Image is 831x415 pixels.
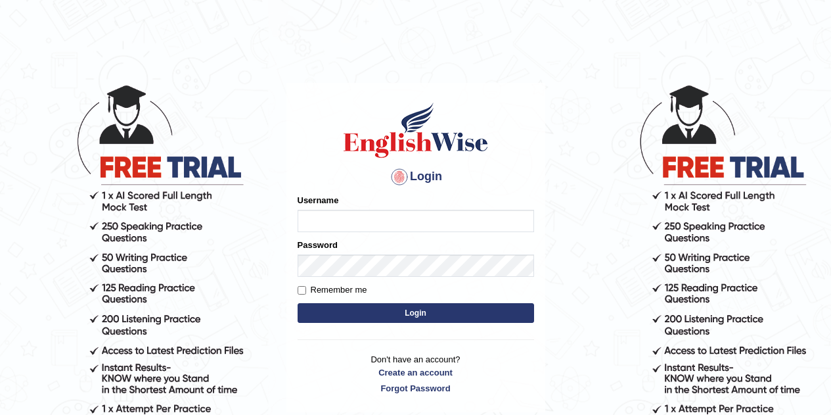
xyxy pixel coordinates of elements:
[298,283,367,297] label: Remember me
[298,166,534,187] h4: Login
[298,286,306,295] input: Remember me
[341,101,491,160] img: Logo of English Wise sign in for intelligent practice with AI
[298,239,338,251] label: Password
[298,353,534,394] p: Don't have an account?
[298,366,534,379] a: Create an account
[298,303,534,323] button: Login
[298,382,534,395] a: Forgot Password
[298,194,339,207] label: Username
